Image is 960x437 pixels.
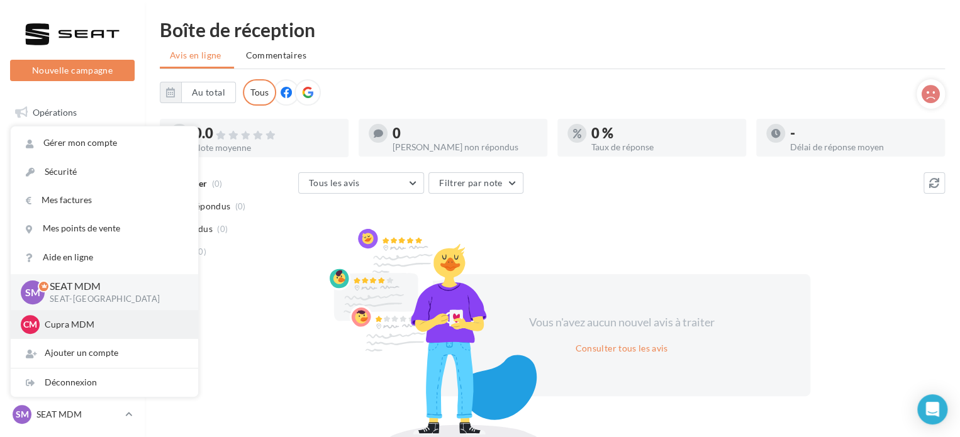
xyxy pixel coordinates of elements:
[11,186,198,214] a: Mes factures
[181,82,236,103] button: Au total
[235,201,246,211] span: (0)
[160,20,945,39] div: Boîte de réception
[8,226,137,252] a: Contacts
[8,319,137,357] a: PLV et print personnalisable
[194,126,338,141] div: 0.0
[160,82,236,103] button: Au total
[23,318,37,331] span: CM
[172,200,230,213] span: Non répondus
[8,99,137,126] a: Opérations
[393,126,537,140] div: 0
[790,126,935,140] div: -
[25,285,40,299] span: SM
[16,408,29,421] span: SM
[309,177,360,188] span: Tous les avis
[591,126,736,140] div: 0 %
[8,361,137,398] a: Campagnes DataOnDemand
[33,107,77,118] span: Opérations
[8,288,137,314] a: Calendrier
[45,318,183,331] p: Cupra MDM
[8,194,137,221] a: Campagnes
[217,224,228,234] span: (0)
[8,163,137,189] a: Visibilité en ligne
[246,50,306,60] span: Commentaires
[393,143,537,152] div: [PERSON_NAME] non répondus
[10,402,135,426] a: SM SEAT MDM
[8,257,137,283] a: Médiathèque
[11,368,198,397] div: Déconnexion
[243,79,276,106] div: Tous
[194,143,338,152] div: Note moyenne
[50,294,178,305] p: SEAT-[GEOGRAPHIC_DATA]
[917,394,947,424] div: Open Intercom Messenger
[11,243,198,272] a: Aide en ligne
[8,131,137,158] a: Boîte de réception
[513,314,730,331] div: Vous n'avez aucun nouvel avis à traiter
[36,408,120,421] p: SEAT MDM
[11,339,198,367] div: Ajouter un compte
[11,129,198,157] a: Gérer mon compte
[298,172,424,194] button: Tous les avis
[428,172,523,194] button: Filtrer par note
[10,60,135,81] button: Nouvelle campagne
[790,143,935,152] div: Délai de réponse moyen
[196,246,206,257] span: (0)
[591,143,736,152] div: Taux de réponse
[50,279,178,294] p: SEAT MDM
[11,158,198,186] a: Sécurité
[11,214,198,243] a: Mes points de vente
[570,341,673,356] button: Consulter tous les avis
